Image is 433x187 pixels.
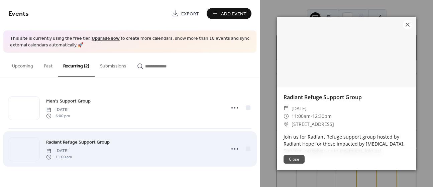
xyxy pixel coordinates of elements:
[58,53,95,77] button: Recurring (2)
[46,98,91,105] span: Men's Support Group
[207,8,251,19] button: Add Event
[277,93,416,101] div: Radiant Refuge Support Group
[284,155,305,164] button: Close
[311,113,312,119] span: -
[312,113,332,119] span: 12:30pm
[10,35,250,48] span: This site is currently using the free tier. to create more calendars, show more than 10 events an...
[292,120,334,128] span: [STREET_ADDRESS]
[38,53,58,76] button: Past
[46,113,70,119] span: 6:00 pm
[221,10,246,17] span: Add Event
[167,8,204,19] a: Export
[277,133,416,154] div: Join us for Radiant Refuge support group hosted by Radiant Hope for those impacted by [MEDICAL_DA...
[46,148,72,154] span: [DATE]
[7,53,38,76] button: Upcoming
[46,107,70,113] span: [DATE]
[46,138,110,146] a: Radiant Refuge Support Group
[46,154,72,160] span: 11:00 am
[292,105,307,113] span: [DATE]
[284,120,289,128] div: ​
[292,113,311,119] span: 11:00am
[284,112,289,120] div: ​
[92,34,120,43] a: Upgrade now
[95,53,132,76] button: Submissions
[284,105,289,113] div: ​
[8,7,29,20] span: Events
[46,97,91,105] a: Men's Support Group
[181,10,199,17] span: Export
